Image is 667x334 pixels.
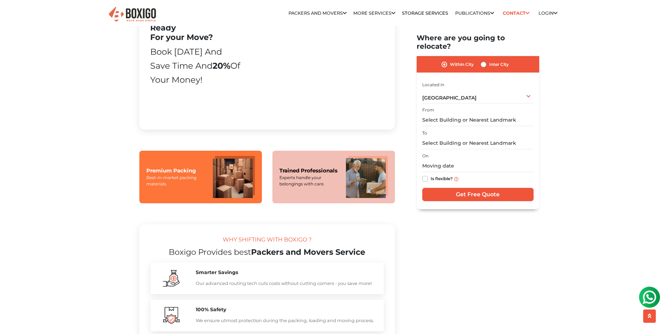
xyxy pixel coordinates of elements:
[150,45,242,87] div: Book [DATE] and Save time and of your money!
[163,270,180,287] img: boxigo_packers_and_movers_huge_savings
[163,307,180,324] img: boxigo_packers_and_movers_huge_savings
[353,11,395,16] a: More services
[289,11,347,16] a: Packers and Movers
[196,270,377,275] h5: Smarter Savings
[450,60,474,69] label: Within City
[150,23,242,42] h2: Ready For your Move?
[422,114,534,127] input: Select Building or Nearest Landmark
[151,236,384,247] div: WHY SHIFTING WITH BOXIGO ?
[196,280,377,287] p: Our advanced routing tech cuts costs without cutting corners - you save more!
[196,317,377,324] p: We ensure utmost protection during the packing, loading and moving process.
[422,188,534,202] input: Get Free Quote
[454,177,458,181] img: info
[643,309,656,323] button: scroll up
[539,11,557,16] a: Login
[402,11,448,16] a: Storage Services
[417,34,539,50] h2: Where are you going to relocate?
[7,7,21,21] img: whatsapp-icon.svg
[213,61,230,71] b: 20%
[213,156,255,198] img: Premium Packing
[455,11,494,16] a: Publications
[422,160,534,172] input: Moving date
[422,153,429,159] label: On
[501,8,532,19] a: Contact
[196,307,377,313] h5: 100% Safety
[146,167,206,175] div: Premium Packing
[252,3,384,113] iframe: YouTube video player
[169,247,251,257] span: Boxigo Provides best
[422,82,444,88] label: Located in
[431,175,453,182] label: Is flexible?
[279,167,339,175] div: Trained Professionals
[146,175,206,187] div: Best-in-market packing materials.
[108,6,157,23] img: Boxigo
[489,60,509,69] label: Inter City
[422,95,477,101] span: [GEOGRAPHIC_DATA]
[422,130,427,136] label: To
[422,137,534,149] input: Select Building or Nearest Landmark
[151,247,384,257] h2: Packers and Movers Service
[346,156,388,198] img: Trained Professionals
[279,175,339,187] div: Experts handle your belongings with care.
[422,107,434,114] label: From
